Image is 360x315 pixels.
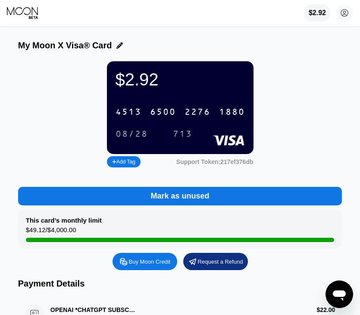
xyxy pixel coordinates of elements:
[129,258,171,265] div: Buy Moon Credit
[166,127,199,141] div: 713
[304,4,331,22] div: $2.92
[113,253,177,270] div: Buy Moon Credit
[173,129,192,139] div: 713
[185,107,210,117] div: 2276
[18,279,342,289] div: Payment Details
[116,107,141,117] div: 4513
[176,158,254,165] div: Support Token:217ef376db
[26,226,76,238] div: $49.12 / $4,000.00
[219,107,245,117] div: 1880
[109,127,154,141] div: 08/28
[26,217,102,224] div: This card’s monthly limit
[112,159,135,165] div: Add Tag
[176,158,254,165] div: Support Token: 217ef376db
[326,280,353,308] iframe: 메시징 창을 시작하는 버튼
[116,70,245,89] div: $2.92
[18,41,112,50] div: My Moon X Visa® Card
[18,187,342,205] div: Mark as unused
[110,103,250,121] div: 4513650022761880
[150,107,176,117] div: 6500
[107,156,141,167] div: Add Tag
[116,129,148,139] div: 08/28
[183,253,248,270] div: Request a Refund
[198,258,243,265] div: Request a Refund
[150,191,209,201] div: Mark as unused
[309,9,326,17] div: $2.92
